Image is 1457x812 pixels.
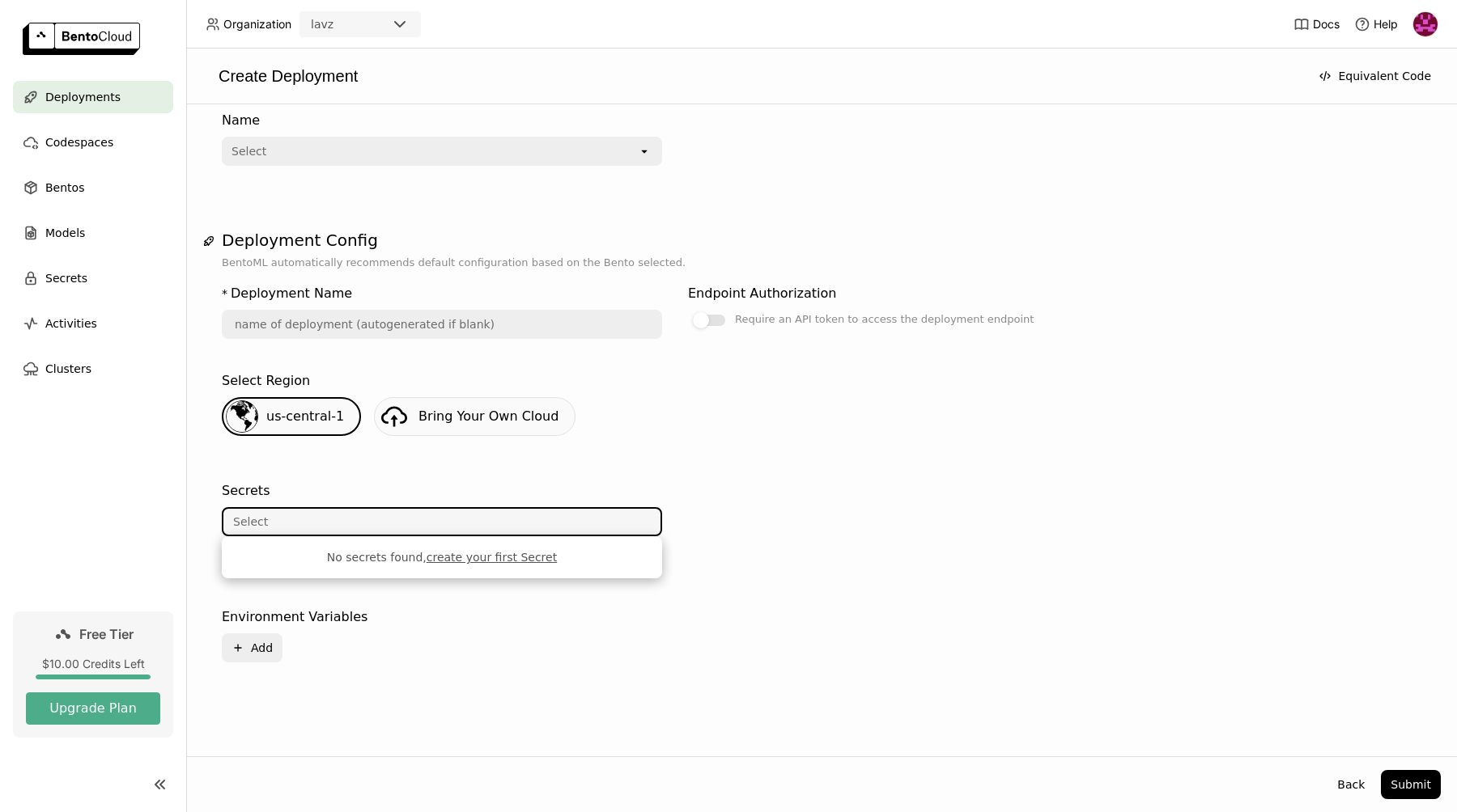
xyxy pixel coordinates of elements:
[1313,17,1340,32] span: Docs
[222,230,1421,250] h1: Deployment Config
[1309,61,1441,91] button: Equivalent Code
[222,633,282,662] button: Add
[13,611,173,738] a: Free Tier$10.00 Credits LeftUpgrade Plan
[231,284,352,303] div: Deployment Name
[1293,16,1340,32] a: Docs
[222,536,662,578] ul: Menu
[235,549,649,565] div: No secrets found,
[79,626,134,642] span: Free Tier
[232,641,244,654] svg: Plus
[1327,770,1374,799] button: Back
[688,284,836,303] div: Endpoint Authorization
[1354,16,1398,32] div: Help
[13,217,173,249] a: Models
[45,269,87,288] span: Secrets
[427,551,557,564] a: create your first Secret
[45,133,113,152] span: Codespaces
[13,81,173,113] a: Deployments
[223,311,661,337] input: name of deployment (autogenerated if blank)
[13,353,173,385] a: Clusters
[26,692,160,725] button: Upgrade Plan
[45,223,85,243] span: Models
[374,397,576,436] a: Bring Your Own Cloud
[222,607,367,627] div: Environment Variables
[202,65,1302,87] div: Create Deployment
[13,262,173,294] a: Secrets
[418,408,559,424] span: Bring Your Own Cloud
[335,17,337,33] input: Selected lavz.
[1374,17,1398,32] span: Help
[13,171,173,204] a: Bentos
[222,371,310,391] div: Select Region
[45,314,97,333] span: Activities
[233,514,268,530] div: Select
[13,126,173,159] a: Codespaces
[45,87,121,107] span: Deployments
[45,359,91,379] span: Clusters
[23,23,140,55] img: logo
[26,657,160,671] div: $10.00 Credits Left
[222,111,662,130] div: Name
[222,397,361,436] div: us-central-1
[13,307,173,340] a: Activities
[1381,770,1441,799] button: Submit
[223,17,291,32] span: Organization
[735,310,1034,329] div: Require an API token to access the deployment endpoint
[222,255,1421,271] p: BentoML automatically recommends default configuration based on the Bento selected.
[311,16,333,32] div: lavz
[1413,12,1438,36] img: Lavanya Seetharaman
[232,143,266,159] div: Select
[266,408,344,424] span: us-central-1
[45,178,84,197] span: Bentos
[638,145,651,158] svg: open
[222,481,270,501] div: Secrets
